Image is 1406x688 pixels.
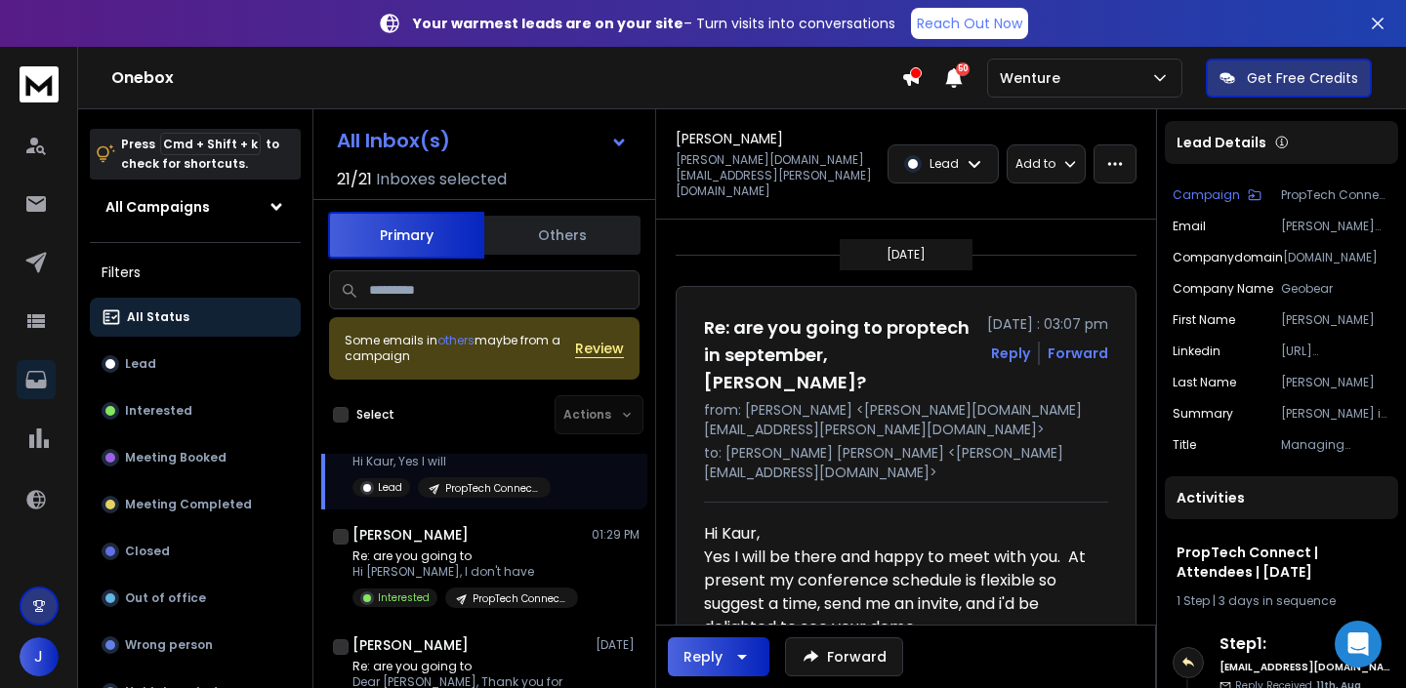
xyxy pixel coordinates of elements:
[1281,281,1390,297] p: Geobear
[90,485,301,524] button: Meeting Completed
[90,438,301,477] button: Meeting Booked
[352,525,469,545] h1: [PERSON_NAME]
[1247,68,1358,88] p: Get Free Credits
[105,197,210,217] h1: All Campaigns
[704,443,1108,482] p: to: [PERSON_NAME] [PERSON_NAME] <[PERSON_NAME][EMAIL_ADDRESS][DOMAIN_NAME]>
[911,8,1028,39] a: Reach Out Now
[1281,375,1390,390] p: [PERSON_NAME]
[473,591,566,606] p: PropTech Connect | Attendees | [DATE]
[1173,219,1206,234] p: Email
[121,135,279,174] p: Press to check for shortcuts.
[345,333,575,364] div: Some emails in maybe from a campaign
[930,156,959,172] p: Lead
[90,391,301,430] button: Interested
[352,564,578,580] p: Hi [PERSON_NAME], I don't have
[704,522,1093,546] div: Hi Kaur,
[1173,281,1273,297] p: Company Name
[445,481,539,496] p: PropTech Connect | Attendees | [DATE]
[328,212,484,259] button: Primary
[1281,312,1390,328] p: [PERSON_NAME]
[1281,187,1390,203] p: PropTech Connect | Attendees | [DATE]
[575,339,624,358] button: Review
[1335,621,1382,668] div: Open Intercom Messenger
[1173,187,1240,203] p: Campaign
[1206,59,1372,98] button: Get Free Credits
[90,259,301,286] h3: Filters
[1173,344,1220,359] p: linkedin
[1173,437,1196,453] p: title
[352,635,469,655] h1: [PERSON_NAME]
[90,532,301,571] button: Closed
[378,590,430,605] p: Interested
[676,152,876,199] p: [PERSON_NAME][DOMAIN_NAME][EMAIL_ADDRESS][PERSON_NAME][DOMAIN_NAME]
[1219,592,1336,609] span: 3 days in sequence
[1048,344,1108,363] div: Forward
[125,497,252,512] p: Meeting Completed
[1281,344,1390,359] p: [URL][DOMAIN_NAME][PERSON_NAME]
[352,659,578,674] p: Re: are you going to
[125,590,206,606] p: Out of office
[337,131,450,150] h1: All Inbox(s)
[437,332,475,348] span: others
[1173,187,1261,203] button: Campaign
[917,14,1022,33] p: Reach Out Now
[956,62,970,76] span: 50
[704,546,1093,639] div: Yes I will be there and happy to meet with you. At present my conference schedule is flexible so ...
[704,314,975,396] h1: Re: are you going to proptech in september, [PERSON_NAME]?
[668,637,769,676] button: Reply
[1177,593,1386,609] div: |
[125,356,156,372] p: Lead
[1173,312,1235,328] p: First Name
[90,298,301,337] button: All Status
[1177,592,1210,609] span: 1 Step
[887,247,926,263] p: [DATE]
[1220,632,1390,656] h6: Step 1 :
[413,14,895,33] p: – Turn visits into conversations
[352,548,578,564] p: Re: are you going to
[1000,68,1068,88] p: Wenture
[413,14,683,33] strong: Your warmest leads are on your site
[160,133,261,155] span: Cmd + Shift + k
[90,579,301,618] button: Out of office
[1173,406,1233,422] p: summary
[987,314,1108,334] p: [DATE] : 03:07 pm
[683,647,723,667] div: Reply
[90,344,301,384] button: Lead
[1283,250,1390,265] p: [DOMAIN_NAME]
[90,626,301,665] button: Wrong person
[356,407,394,423] label: Select
[1281,406,1390,422] p: [PERSON_NAME] is the Managing Director at Geobear Global, leading the civil engineering company w...
[596,637,640,653] p: [DATE]
[1281,437,1390,453] p: Managing Director
[125,544,170,559] p: Closed
[111,66,901,90] h1: Onebox
[378,480,402,495] p: Lead
[20,637,59,676] button: J
[1173,375,1236,390] p: Last Name
[337,168,372,191] span: 21 / 21
[592,527,640,543] p: 01:29 PM
[376,168,507,191] h3: Inboxes selected
[1177,133,1266,152] p: Lead Details
[991,344,1030,363] button: Reply
[90,187,301,226] button: All Campaigns
[676,129,783,148] h1: [PERSON_NAME]
[352,454,551,469] p: Hi Kaur, Yes I will
[1281,219,1390,234] p: [PERSON_NAME][DOMAIN_NAME][EMAIL_ADDRESS][PERSON_NAME][DOMAIN_NAME]
[1173,250,1283,265] p: companydomain
[125,403,192,419] p: Interested
[125,637,213,653] p: Wrong person
[785,637,903,676] button: Forward
[127,309,189,325] p: All Status
[1015,156,1055,172] p: Add to
[1177,543,1386,582] h1: PropTech Connect | Attendees | [DATE]
[484,214,641,257] button: Others
[1220,660,1390,674] h6: [EMAIL_ADDRESS][DOMAIN_NAME]
[125,450,227,465] p: Meeting Booked
[20,66,59,102] img: logo
[704,400,1108,439] p: from: [PERSON_NAME] <[PERSON_NAME][DOMAIN_NAME][EMAIL_ADDRESS][PERSON_NAME][DOMAIN_NAME]>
